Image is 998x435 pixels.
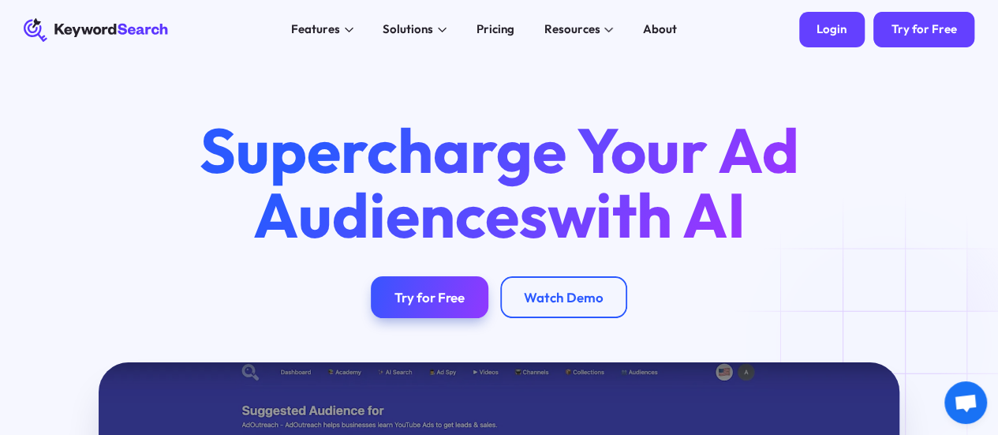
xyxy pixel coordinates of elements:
div: Login [817,22,847,37]
div: About [643,21,677,39]
h1: Supercharge Your Ad Audiences [173,118,824,247]
div: Watch Demo [524,289,604,306]
a: Try for Free [371,276,488,318]
div: Features [291,21,340,39]
a: Try for Free [873,12,974,47]
div: Pricing [477,21,514,39]
div: Solutions [383,21,433,39]
div: Try for Free [394,289,465,306]
a: About [634,18,686,42]
a: Login [799,12,865,47]
a: Pricing [468,18,524,42]
span: with AI [548,175,746,254]
div: Try for Free [891,22,956,37]
div: Open chat [944,381,987,424]
div: Resources [544,21,600,39]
